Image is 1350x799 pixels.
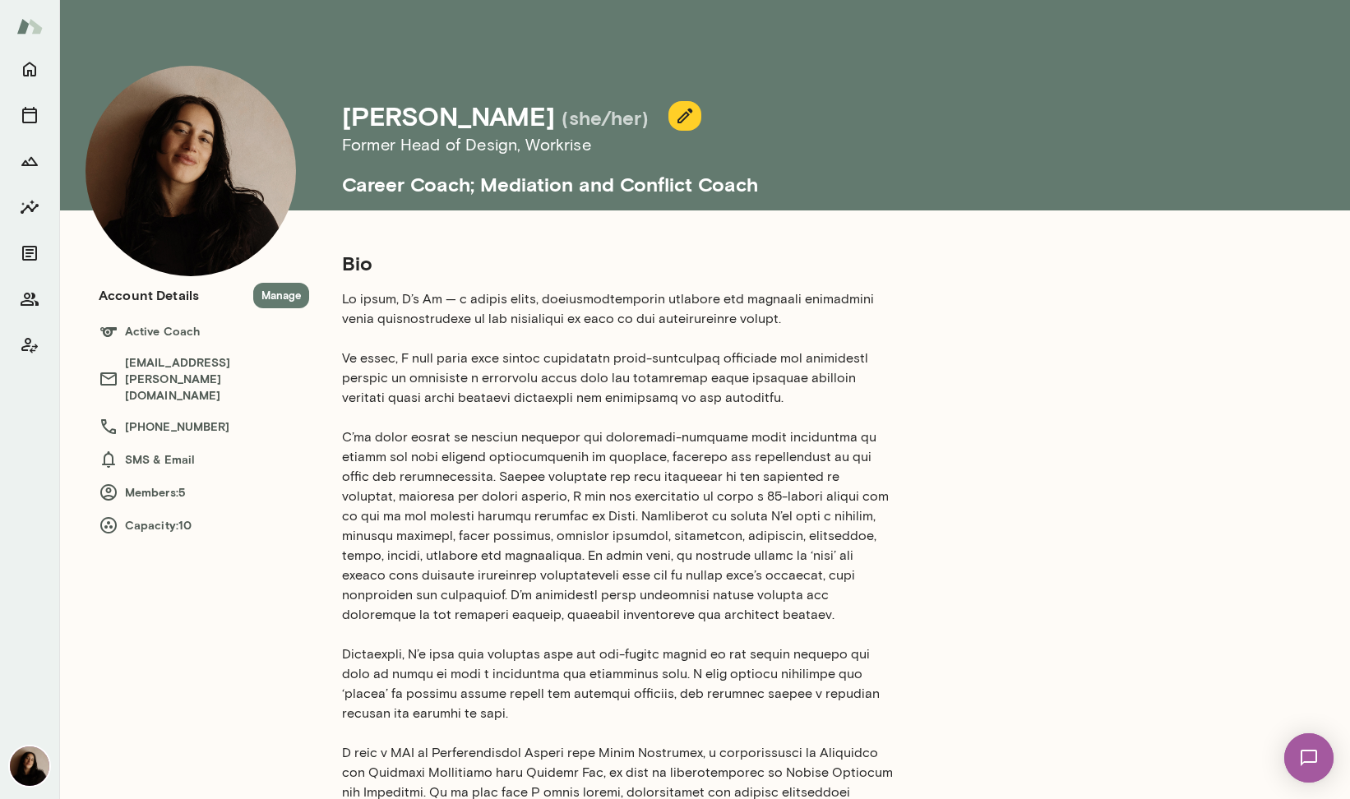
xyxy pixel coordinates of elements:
[99,417,309,436] h6: [PHONE_NUMBER]
[13,145,46,178] button: Growth Plan
[99,483,309,502] h6: Members: 5
[13,329,46,362] button: Client app
[13,237,46,270] button: Documents
[253,283,309,308] button: Manage
[99,321,309,341] h6: Active Coach
[99,354,309,404] h6: [EMAIL_ADDRESS][PERSON_NAME][DOMAIN_NAME]
[86,66,296,276] img: Fiona Nodar
[562,104,649,131] h5: (she/her)
[16,11,43,42] img: Mento
[342,132,1329,158] h6: Former Head of Design , Workrise
[99,285,199,305] h6: Account Details
[10,746,49,786] img: Fiona Nodar
[342,100,555,132] h4: [PERSON_NAME]
[13,191,46,224] button: Insights
[13,53,46,85] button: Home
[342,250,895,276] h5: Bio
[13,283,46,316] button: Members
[13,99,46,132] button: Sessions
[342,158,1329,197] h5: Career Coach; Mediation and Conflict Coach
[99,450,309,469] h6: SMS & Email
[99,515,309,535] h6: Capacity: 10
